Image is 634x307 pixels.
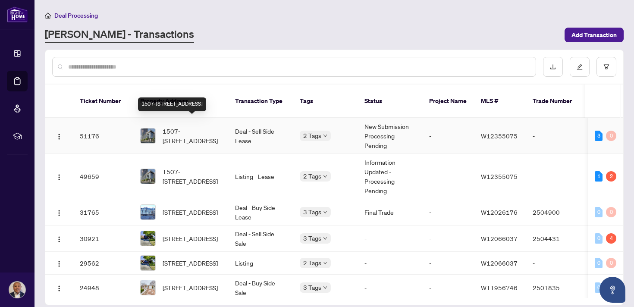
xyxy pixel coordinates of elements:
img: thumbnail-img [141,169,155,184]
div: 0 [595,207,603,217]
img: thumbnail-img [141,205,155,219]
td: Final Trade [358,199,422,226]
span: 2 Tags [303,258,321,268]
td: 2501835 [526,275,586,301]
th: Tags [293,85,358,118]
td: 51176 [73,118,133,154]
img: Logo [56,133,63,140]
div: 2 [606,171,616,182]
td: - [526,252,586,275]
td: Deal - Buy Side Lease [228,199,293,226]
td: 24948 [73,275,133,301]
div: 0 [606,207,616,217]
img: Logo [56,260,63,267]
div: 3 [595,131,603,141]
span: down [323,210,327,214]
td: Listing [228,252,293,275]
td: Information Updated - Processing Pending [358,154,422,199]
span: edit [577,64,583,70]
button: Logo [52,205,66,219]
span: download [550,64,556,70]
td: - [358,252,422,275]
span: home [45,13,51,19]
div: 0 [595,258,603,268]
span: [STREET_ADDRESS] [163,283,218,292]
td: 2504900 [526,199,586,226]
img: thumbnail-img [141,128,155,143]
button: download [543,57,563,77]
span: down [323,236,327,241]
span: Deal Processing [54,12,98,19]
img: thumbnail-img [141,231,155,246]
span: W12066037 [481,259,518,267]
span: [STREET_ADDRESS] [163,234,218,243]
button: Logo [52,232,66,245]
img: logo [7,6,28,22]
th: MLS # [474,85,526,118]
span: 3 Tags [303,207,321,217]
img: Profile Icon [9,282,25,298]
div: 0 [595,282,603,293]
th: Ticket Number [73,85,133,118]
td: New Submission - Processing Pending [358,118,422,154]
span: W12355075 [481,132,518,140]
div: 0 [595,233,603,244]
td: 49659 [73,154,133,199]
span: 3 Tags [303,282,321,292]
span: down [323,261,327,265]
span: W12026176 [481,208,518,216]
th: Trade Number [526,85,586,118]
td: 29562 [73,252,133,275]
th: Status [358,85,422,118]
div: 1 [595,171,603,182]
span: [STREET_ADDRESS] [163,207,218,217]
span: Add Transaction [571,28,617,42]
span: 1507-[STREET_ADDRESS] [163,167,221,186]
span: [STREET_ADDRESS] [163,258,218,268]
td: Listing - Lease [228,154,293,199]
img: Logo [56,210,63,216]
td: 2504431 [526,226,586,252]
div: 1507-[STREET_ADDRESS] [138,97,206,111]
span: down [323,285,327,290]
span: 2 Tags [303,131,321,141]
td: Deal - Buy Side Sale [228,275,293,301]
img: Logo [56,174,63,181]
div: 4 [606,233,616,244]
span: down [323,174,327,179]
td: Deal - Sell Side Lease [228,118,293,154]
td: - [422,199,474,226]
button: Open asap [599,277,625,303]
th: Project Name [422,85,474,118]
button: Add Transaction [565,28,624,42]
img: Logo [56,285,63,292]
td: - [358,226,422,252]
div: 0 [606,258,616,268]
img: thumbnail-img [141,256,155,270]
span: 3 Tags [303,233,321,243]
button: Logo [52,256,66,270]
button: Logo [52,169,66,183]
span: down [323,134,327,138]
button: edit [570,57,590,77]
button: Logo [52,281,66,294]
td: - [422,118,474,154]
td: Deal - Sell Side Sale [228,226,293,252]
button: Logo [52,129,66,143]
span: filter [603,64,609,70]
a: [PERSON_NAME] - Transactions [45,27,194,43]
div: 0 [606,131,616,141]
button: filter [596,57,616,77]
img: thumbnail-img [141,280,155,295]
img: Logo [56,236,63,243]
span: W12355075 [481,172,518,180]
td: - [358,275,422,301]
td: 30921 [73,226,133,252]
td: 31765 [73,199,133,226]
td: - [422,252,474,275]
td: - [422,226,474,252]
td: - [422,154,474,199]
td: - [422,275,474,301]
th: Property Address [133,85,228,118]
span: W12066037 [481,235,518,242]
